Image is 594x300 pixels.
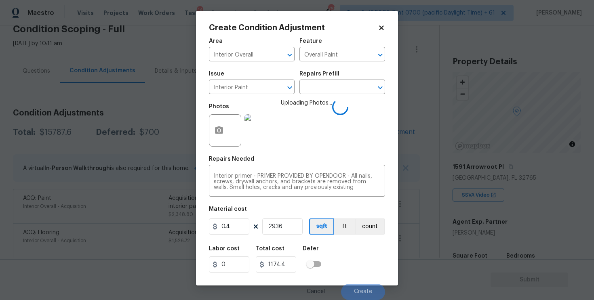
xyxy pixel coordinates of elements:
[256,246,284,252] h5: Total cost
[209,24,378,32] h2: Create Condition Adjustment
[375,82,386,93] button: Open
[334,218,355,235] button: ft
[355,218,385,235] button: count
[309,218,334,235] button: sqft
[209,246,240,252] h5: Labor cost
[341,284,385,300] button: Create
[284,82,295,93] button: Open
[209,156,254,162] h5: Repairs Needed
[303,246,319,252] h5: Defer
[375,49,386,61] button: Open
[284,49,295,61] button: Open
[294,284,338,300] button: Cancel
[354,289,372,295] span: Create
[307,289,325,295] span: Cancel
[214,173,380,190] textarea: Interior primer - PRIMER PROVIDED BY OPENDOOR - All nails, screws, drywall anchors, and brackets ...
[299,71,339,77] h5: Repairs Prefill
[299,38,322,44] h5: Feature
[209,38,223,44] h5: Area
[209,71,224,77] h5: Issue
[281,99,332,151] span: Uploading Photos...
[209,206,247,212] h5: Material cost
[209,104,229,109] h5: Photos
